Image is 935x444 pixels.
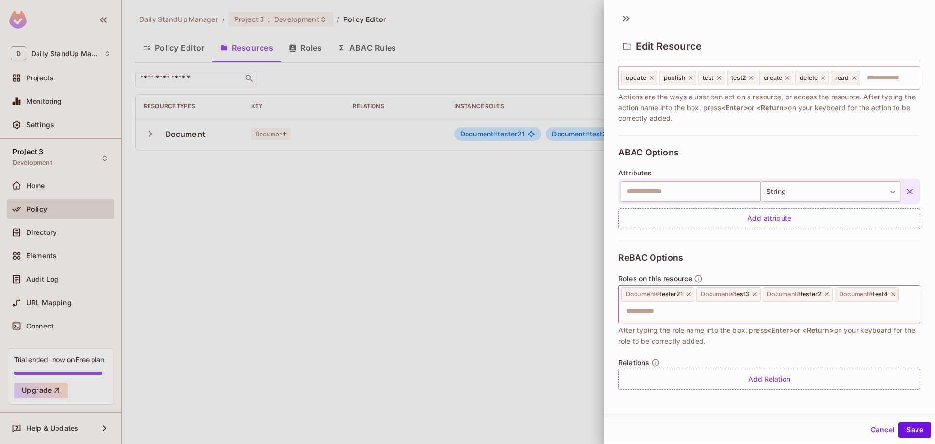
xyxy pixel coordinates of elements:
[761,181,900,202] div: String
[867,422,898,438] button: Cancel
[618,253,683,263] span: ReBAC Options
[618,208,920,229] div: Add attribute
[835,74,849,82] span: read
[618,275,692,283] span: Roles on this resource
[839,290,873,298] span: Document #
[626,290,659,298] span: Document #
[800,74,818,82] span: delete
[703,74,714,82] span: test
[636,40,702,52] span: Edit Resource
[795,71,829,85] div: delete
[767,290,822,298] span: tester2
[659,71,696,85] div: publish
[621,71,657,85] div: update
[696,287,761,302] div: Document#test3
[618,169,652,177] span: Attributes
[664,74,685,82] span: publish
[618,325,920,347] span: After typing the role name into the box, press or on your keyboard for the role to be correctly a...
[763,287,833,302] div: Document#tester2
[618,359,649,367] span: Relations
[831,71,860,85] div: read
[839,290,888,298] span: test4
[727,71,758,85] div: test2
[701,290,734,298] span: Document #
[618,92,920,124] span: Actions are the ways a user can act on a resource, or access the resource. After typing the actio...
[756,103,788,112] span: <Return>
[701,290,749,298] span: test3
[731,74,747,82] span: test2
[698,71,725,85] div: test
[898,422,931,438] button: Save
[767,290,801,298] span: Document #
[759,71,793,85] div: create
[835,287,899,302] div: Document#test4
[626,74,646,82] span: update
[802,326,834,334] span: <Return>
[618,148,679,157] span: ABAC Options
[621,287,694,302] div: Document#tester21
[721,103,748,112] span: <Enter>
[764,74,782,82] span: create
[626,290,683,298] span: tester21
[618,369,920,390] div: Add Relation
[767,326,794,334] span: <Enter>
